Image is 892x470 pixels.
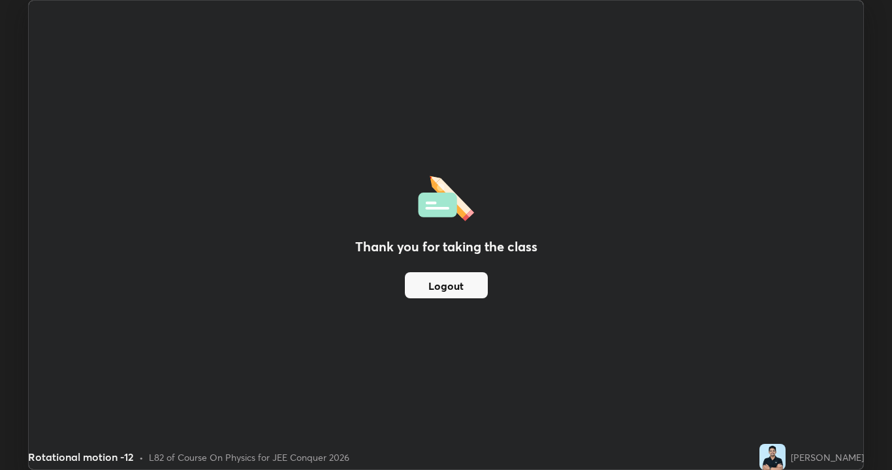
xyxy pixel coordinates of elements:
[149,450,349,464] div: L82 of Course On Physics for JEE Conquer 2026
[405,272,488,298] button: Logout
[139,450,144,464] div: •
[418,172,474,221] img: offlineFeedback.1438e8b3.svg
[759,444,786,470] img: a8c2744b4dbf429fb825013d7c421360.jpg
[28,449,134,465] div: Rotational motion -12
[791,450,864,464] div: [PERSON_NAME]
[355,237,537,257] h2: Thank you for taking the class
